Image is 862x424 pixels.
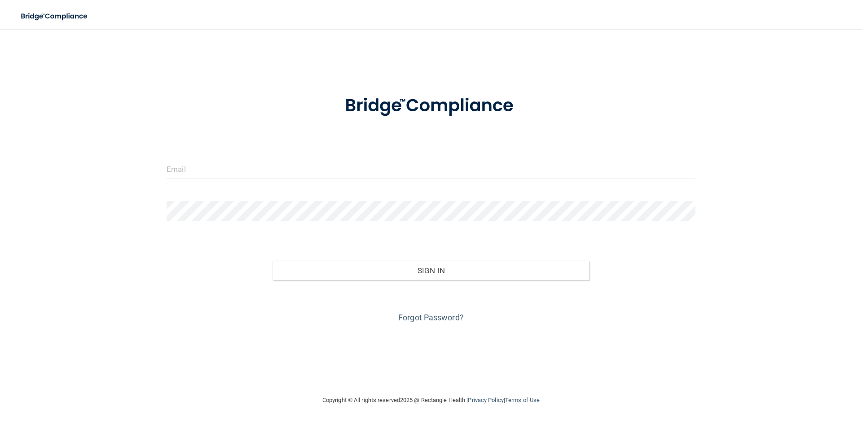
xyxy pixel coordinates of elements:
[167,159,695,179] input: Email
[13,7,96,26] img: bridge_compliance_login_screen.278c3ca4.svg
[468,397,503,403] a: Privacy Policy
[505,397,540,403] a: Terms of Use
[273,261,590,280] button: Sign In
[267,386,595,415] div: Copyright © All rights reserved 2025 @ Rectangle Health | |
[398,313,464,322] a: Forgot Password?
[326,83,536,129] img: bridge_compliance_login_screen.278c3ca4.svg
